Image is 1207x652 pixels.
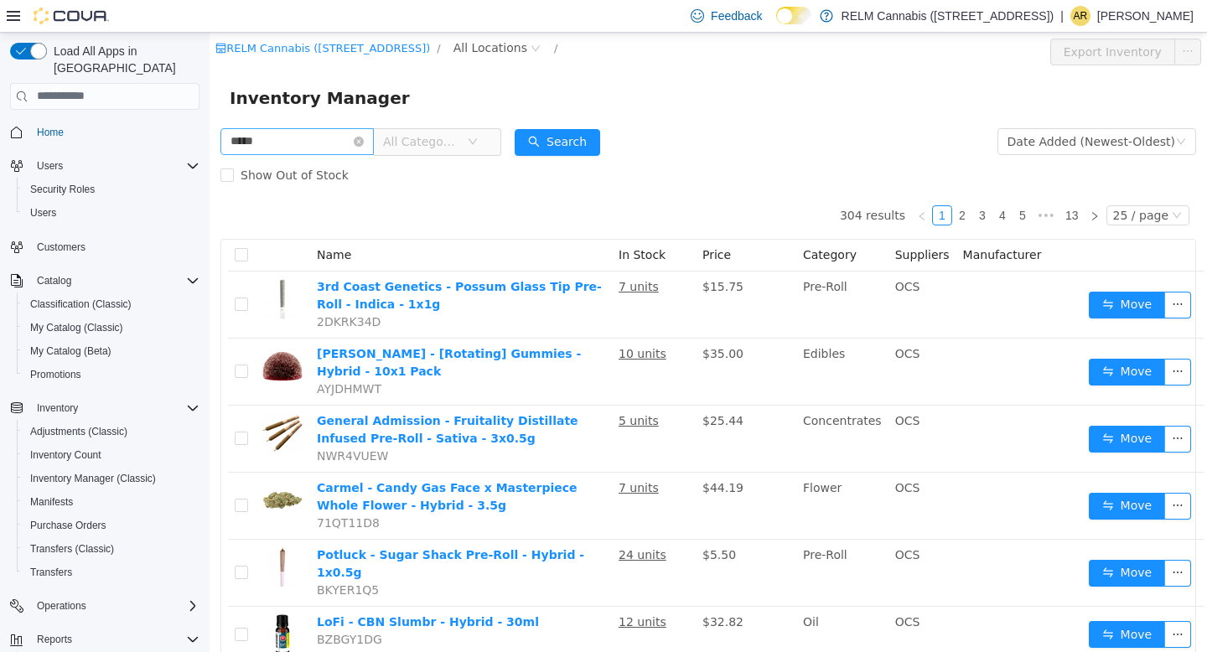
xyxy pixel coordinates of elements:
[17,316,206,339] button: My Catalog (Classic)
[493,215,521,229] span: Price
[879,393,956,420] button: icon: swapMove
[3,269,206,292] button: Catalog
[686,448,711,462] span: OCS
[17,420,206,443] button: Adjustments (Classic)
[30,321,123,334] span: My Catalog (Classic)
[107,349,172,363] span: AYJDHMWT
[23,539,199,559] span: Transfers (Classic)
[1070,6,1090,26] div: Alysha Robinson
[30,542,114,556] span: Transfers (Classic)
[17,561,206,584] button: Transfers
[107,247,392,278] a: 3rd Coast Genetics - Possum Glass Tip Pre-Roll - Indica - 1x1g
[879,326,956,353] button: icon: swapMove
[30,472,156,485] span: Inventory Manager (Classic)
[955,460,982,487] button: icon: ellipsis
[227,9,231,22] span: /
[30,206,56,220] span: Users
[6,10,17,21] i: icon: shop
[30,271,78,291] button: Catalog
[6,9,220,22] a: icon: shopRELM Cannabis ([STREET_ADDRESS])
[587,507,679,574] td: Pre-Roll
[17,537,206,561] button: Transfers (Classic)
[955,393,982,420] button: icon: ellipsis
[409,582,457,596] u: 12 units
[823,173,850,193] li: Next 5 Pages
[851,173,874,192] a: 13
[107,600,173,613] span: BZBGY1DG
[17,363,206,386] button: Promotions
[30,629,199,649] span: Reports
[23,539,121,559] a: Transfers (Classic)
[493,515,526,529] span: $5.50
[20,52,210,79] span: Inventory Manager
[3,628,206,651] button: Reports
[743,173,762,192] a: 2
[23,294,199,314] span: Classification (Classic)
[30,122,70,142] a: Home
[783,173,803,193] li: 4
[107,582,329,596] a: LoFi - CBN Slumbr - Hybrid - 30ml
[587,239,679,306] td: Pre-Roll
[904,173,959,192] div: 25 / page
[764,173,782,192] a: 3
[37,599,86,613] span: Operations
[174,101,250,117] span: All Categories
[30,271,199,291] span: Catalog
[17,514,206,537] button: Purchase Orders
[3,154,206,178] button: Users
[23,294,138,314] a: Classification (Classic)
[17,178,206,201] button: Security Roles
[702,173,723,193] li: Previous Page
[707,179,717,189] i: icon: left
[17,467,206,490] button: Inventory Manager (Classic)
[30,448,101,462] span: Inventory Count
[37,241,85,254] span: Customers
[52,313,94,354] img: Woody Nelson - [Rotating] Gummies - Hybrid - 10x1 Pack hero shot
[686,515,711,529] span: OCS
[23,203,199,223] span: Users
[409,381,449,395] u: 5 units
[1097,6,1194,26] p: [PERSON_NAME]
[344,9,348,22] span: /
[784,173,802,192] a: 4
[30,344,111,358] span: My Catalog (Beta)
[3,396,206,420] button: Inventory
[305,96,391,123] button: icon: searchSearch
[955,588,982,615] button: icon: ellipsis
[52,246,94,287] img: 3rd Coast Genetics - Possum Glass Tip Pre-Roll - Indica - 1x1g hero shot
[743,173,763,193] li: 2
[37,126,64,139] span: Home
[409,215,456,229] span: In Stock
[30,236,199,257] span: Customers
[493,381,534,395] span: $25.44
[630,173,696,193] li: 304 results
[30,629,79,649] button: Reports
[30,398,85,418] button: Inventory
[17,339,206,363] button: My Catalog (Beta)
[23,318,199,338] span: My Catalog (Classic)
[30,368,81,381] span: Promotions
[23,341,118,361] a: My Catalog (Beta)
[711,8,762,24] span: Feedback
[107,551,169,564] span: BKYER1Q5
[23,422,134,442] a: Adjustments (Classic)
[493,448,534,462] span: $44.19
[30,156,70,176] button: Users
[37,401,78,415] span: Inventory
[955,326,982,353] button: icon: ellipsis
[52,447,94,489] img: Carmel - Candy Gas Face x Masterpiece Whole Flower - Hybrid - 3.5g hero shot
[23,318,130,338] a: My Catalog (Classic)
[47,43,199,76] span: Load All Apps in [GEOGRAPHIC_DATA]
[776,24,777,25] span: Dark Mode
[30,495,73,509] span: Manifests
[23,203,63,223] a: Users
[23,179,199,199] span: Security Roles
[23,515,199,536] span: Purchase Orders
[723,173,743,193] li: 1
[107,282,171,296] span: 2DKRK34D
[107,417,179,430] span: NWR4VUEW
[107,215,142,229] span: Name
[23,445,108,465] a: Inventory Count
[37,633,72,646] span: Reports
[955,259,982,286] button: icon: ellipsis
